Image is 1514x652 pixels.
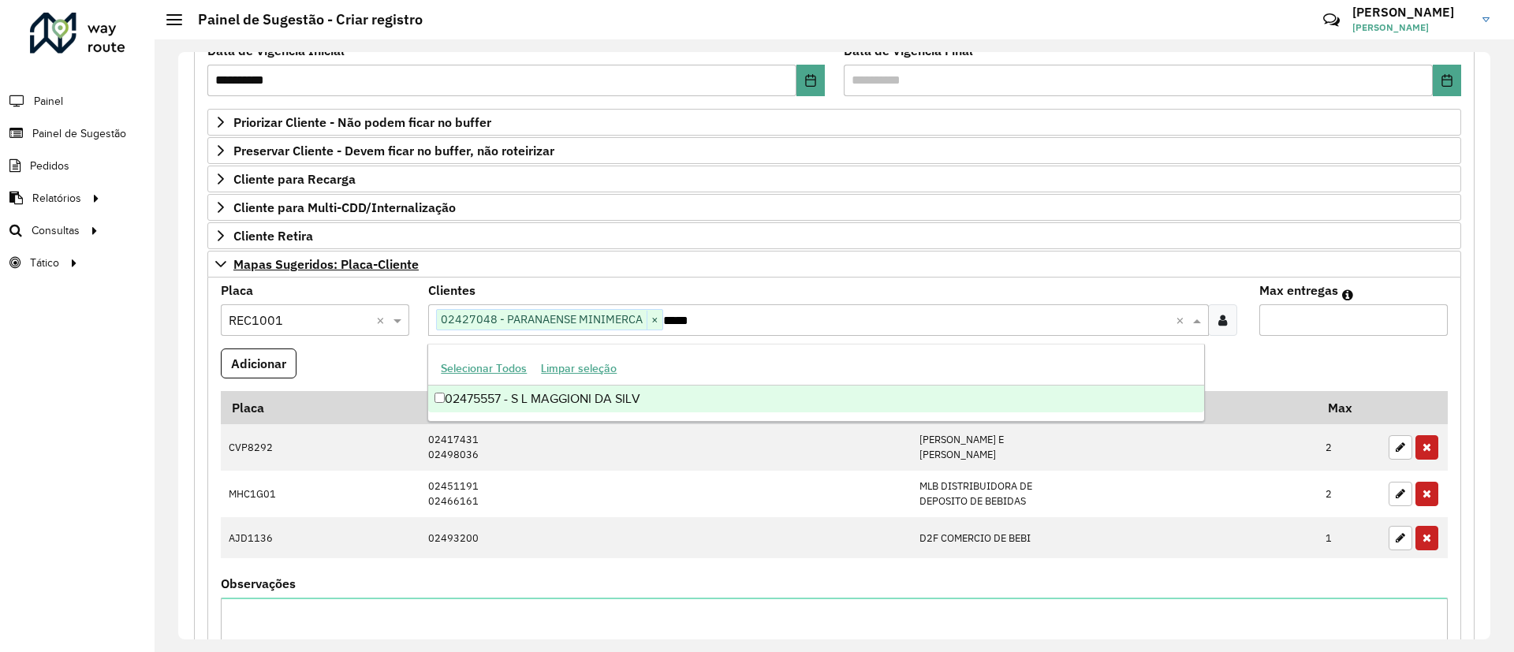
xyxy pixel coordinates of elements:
td: 02417431 02498036 [420,424,912,471]
th: Código Cliente [420,391,912,424]
td: AJD1136 [221,517,420,558]
ng-dropdown-panel: Options list [427,344,1204,422]
span: Consultas [32,222,80,239]
a: Cliente Retira [207,222,1461,249]
th: Placa [221,391,420,424]
button: Choose Date [796,65,825,96]
span: Painel [34,93,63,110]
span: Priorizar Cliente - Não podem ficar no buffer [233,116,491,129]
label: Observações [221,574,296,593]
span: Pedidos [30,158,69,174]
td: [PERSON_NAME] E [PERSON_NAME] [912,424,1318,471]
span: Preservar Cliente - Devem ficar no buffer, não roteirizar [233,144,554,157]
a: Mapas Sugeridos: Placa-Cliente [207,251,1461,278]
button: Choose Date [1433,65,1461,96]
th: Max [1318,391,1381,424]
a: Preservar Cliente - Devem ficar no buffer, não roteirizar [207,137,1461,164]
td: CVP8292 [221,424,420,471]
a: Priorizar Cliente - Não podem ficar no buffer [207,109,1461,136]
em: Máximo de clientes que serão colocados na mesma rota com os clientes informados [1342,289,1353,301]
span: Clear all [1176,311,1189,330]
label: Placa [221,281,253,300]
span: Clear all [376,311,390,330]
td: 2 [1318,424,1381,471]
span: Tático [30,255,59,271]
td: 02493200 [420,517,912,558]
div: 02475557 - S L MAGGIONI DA SILV [428,386,1203,412]
a: Contato Rápido [1314,3,1348,37]
td: D2F COMERCIO DE BEBI [912,517,1318,558]
h3: [PERSON_NAME] [1352,5,1471,20]
h2: Painel de Sugestão - Criar registro [182,11,423,28]
span: Painel de Sugestão [32,125,126,142]
span: 02427048 - PARANAENSE MINIMERCA [437,310,647,329]
button: Limpar seleção [534,356,624,381]
td: 1 [1318,517,1381,558]
span: Cliente para Recarga [233,173,356,185]
a: Cliente para Multi-CDD/Internalização [207,194,1461,221]
td: MLB DISTRIBUIDORA DE DEPOSITO DE BEBIDAS [912,471,1318,517]
span: [PERSON_NAME] [1352,20,1471,35]
td: 2 [1318,471,1381,517]
button: Adicionar [221,348,296,378]
label: Clientes [428,281,475,300]
button: Selecionar Todos [434,356,534,381]
span: Relatórios [32,190,81,207]
a: Cliente para Recarga [207,166,1461,192]
span: Cliente Retira [233,229,313,242]
span: Mapas Sugeridos: Placa-Cliente [233,258,419,270]
span: Cliente para Multi-CDD/Internalização [233,201,456,214]
td: MHC1G01 [221,471,420,517]
span: × [647,311,662,330]
td: 02451191 02466161 [420,471,912,517]
label: Max entregas [1259,281,1338,300]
